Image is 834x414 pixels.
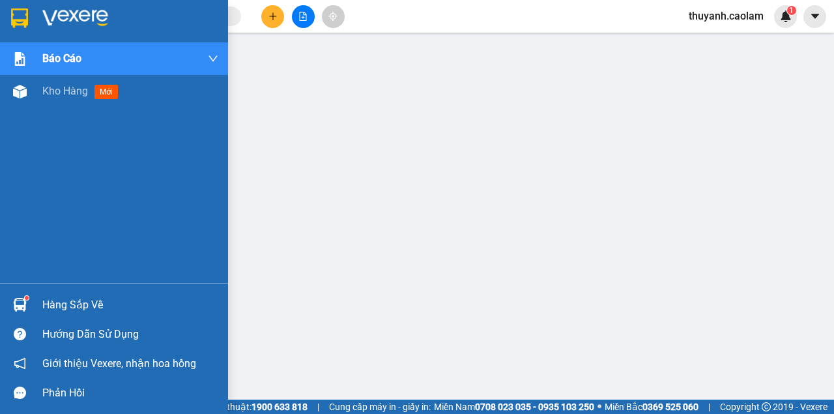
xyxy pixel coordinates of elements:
[42,295,218,315] div: Hàng sắp về
[42,355,196,372] span: Giới thiệu Vexere, nhận hoa hồng
[708,400,710,414] span: |
[328,12,338,21] span: aim
[252,402,308,412] strong: 1900 633 818
[208,53,218,64] span: down
[188,400,308,414] span: Hỗ trợ kỹ thuật:
[261,5,284,28] button: plus
[13,52,27,66] img: solution-icon
[268,12,278,21] span: plus
[42,325,218,344] div: Hướng dẫn sử dụng
[605,400,698,414] span: Miền Bắc
[789,6,794,15] span: 1
[642,402,698,412] strong: 0369 525 060
[42,383,218,403] div: Phản hồi
[292,5,315,28] button: file-add
[11,8,28,28] img: logo-vxr
[322,5,345,28] button: aim
[14,387,26,399] span: message
[25,296,29,300] sup: 1
[809,10,821,22] span: caret-down
[329,400,431,414] span: Cung cấp máy in - giấy in:
[762,402,771,411] span: copyright
[317,400,319,414] span: |
[298,12,308,21] span: file-add
[14,357,26,370] span: notification
[13,85,27,98] img: warehouse-icon
[42,85,88,97] span: Kho hàng
[13,298,27,312] img: warehouse-icon
[597,404,601,409] span: ⚪️
[780,10,792,22] img: icon-new-feature
[787,6,796,15] sup: 1
[434,400,594,414] span: Miền Nam
[42,50,81,67] span: Báo cáo
[803,5,826,28] button: caret-down
[678,8,774,24] span: thuyanh.caolam
[14,328,26,340] span: question-circle
[475,402,594,412] strong: 0708 023 035 - 0935 103 250
[94,85,118,99] span: mới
